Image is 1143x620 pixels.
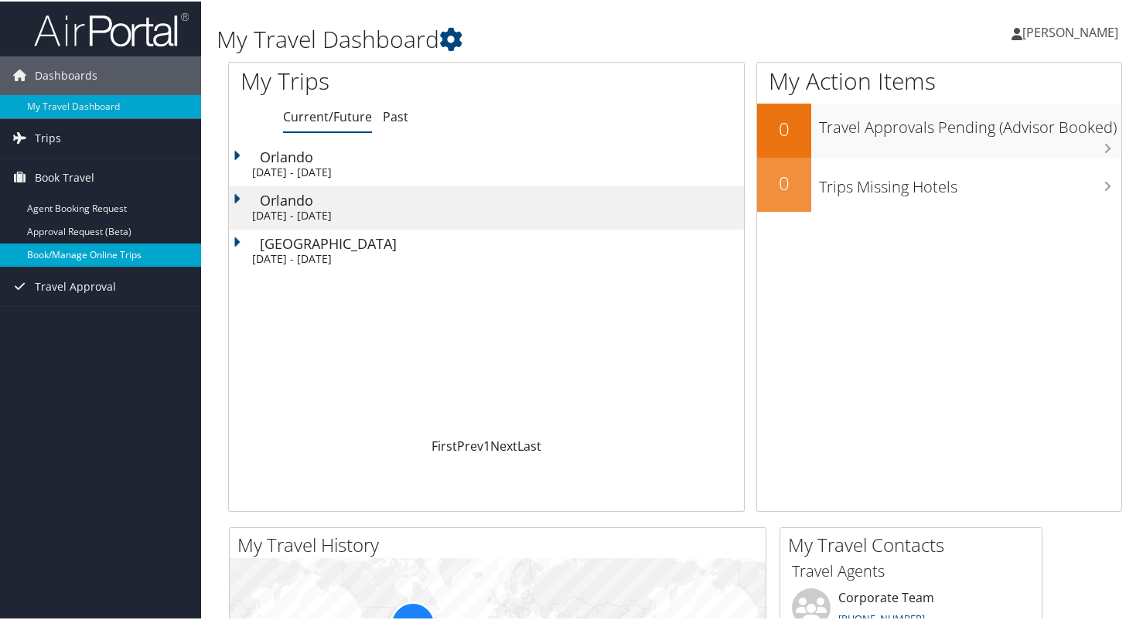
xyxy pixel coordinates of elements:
[483,436,490,453] a: 1
[252,250,736,264] div: [DATE] - [DATE]
[1012,8,1134,54] a: [PERSON_NAME]
[383,107,408,124] a: Past
[260,192,744,206] div: Orlando
[217,22,828,54] h1: My Travel Dashboard
[432,436,457,453] a: First
[35,157,94,196] span: Book Travel
[252,164,736,178] div: [DATE] - [DATE]
[241,63,518,96] h1: My Trips
[260,148,744,162] div: Orlando
[35,55,97,94] span: Dashboards
[757,114,811,141] h2: 0
[35,118,61,156] span: Trips
[260,235,744,249] div: [GEOGRAPHIC_DATA]
[819,107,1121,137] h3: Travel Approvals Pending (Advisor Booked)
[757,169,811,195] h2: 0
[788,530,1042,557] h2: My Travel Contacts
[490,436,517,453] a: Next
[35,266,116,305] span: Travel Approval
[792,559,1030,581] h3: Travel Agents
[757,63,1121,96] h1: My Action Items
[252,207,736,221] div: [DATE] - [DATE]
[283,107,372,124] a: Current/Future
[457,436,483,453] a: Prev
[517,436,541,453] a: Last
[757,102,1121,156] a: 0Travel Approvals Pending (Advisor Booked)
[757,156,1121,210] a: 0Trips Missing Hotels
[34,10,189,46] img: airportal-logo.png
[1022,22,1118,39] span: [PERSON_NAME]
[819,167,1121,196] h3: Trips Missing Hotels
[237,530,766,557] h2: My Travel History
